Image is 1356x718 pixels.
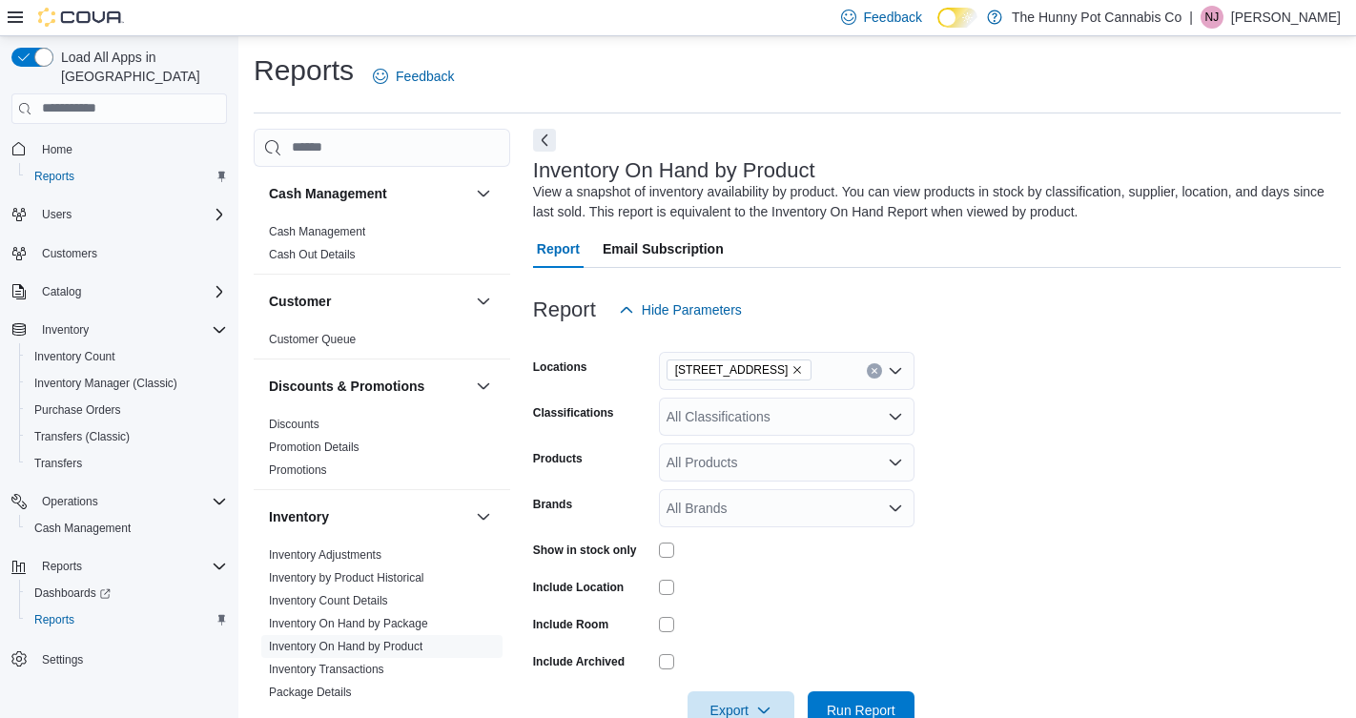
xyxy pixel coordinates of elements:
[269,332,356,347] span: Customer Queue
[269,616,428,631] span: Inventory On Hand by Package
[27,452,90,475] a: Transfers
[34,169,74,184] span: Reports
[269,547,381,563] span: Inventory Adjustments
[34,555,90,578] button: Reports
[269,377,468,396] button: Discounts & Promotions
[4,488,235,515] button: Operations
[269,463,327,477] a: Promotions
[269,686,352,699] a: Package Details
[42,246,97,261] span: Customers
[888,409,903,424] button: Open list of options
[19,423,235,450] button: Transfers (Classic)
[269,247,356,262] span: Cash Out Details
[27,608,82,631] a: Reports
[1189,6,1193,29] p: |
[472,375,495,398] button: Discounts & Promotions
[34,203,79,226] button: Users
[34,555,227,578] span: Reports
[27,165,227,188] span: Reports
[34,456,82,471] span: Transfers
[1201,6,1223,29] div: Nafeesa Joseph
[533,543,637,558] label: Show in stock only
[533,617,608,632] label: Include Room
[34,138,80,161] a: Home
[34,280,227,303] span: Catalog
[42,494,98,509] span: Operations
[269,184,387,203] h3: Cash Management
[533,359,587,375] label: Locations
[19,343,235,370] button: Inventory Count
[34,490,106,513] button: Operations
[867,363,882,379] button: Clear input
[269,662,384,677] span: Inventory Transactions
[269,640,422,653] a: Inventory On Hand by Product
[533,654,625,669] label: Include Archived
[269,548,381,562] a: Inventory Adjustments
[4,239,235,267] button: Customers
[472,290,495,313] button: Customer
[365,57,462,95] a: Feedback
[472,505,495,528] button: Inventory
[27,452,227,475] span: Transfers
[269,685,352,700] span: Package Details
[1012,6,1181,29] p: The Hunny Pot Cannabis Co
[254,51,354,90] h1: Reports
[269,441,360,454] a: Promotion Details
[27,399,129,421] a: Purchase Orders
[4,201,235,228] button: Users
[396,67,454,86] span: Feedback
[34,349,115,364] span: Inventory Count
[34,521,131,536] span: Cash Management
[269,617,428,630] a: Inventory On Hand by Package
[42,207,72,222] span: Users
[533,580,624,595] label: Include Location
[269,507,329,526] h3: Inventory
[34,646,227,670] span: Settings
[34,585,111,601] span: Dashboards
[34,648,91,671] a: Settings
[27,425,227,448] span: Transfers (Classic)
[533,182,1331,222] div: View a snapshot of inventory availability by product. You can view products in stock by classific...
[603,230,724,268] span: Email Subscription
[27,608,227,631] span: Reports
[254,220,510,274] div: Cash Management
[533,159,815,182] h3: Inventory On Hand by Product
[269,570,424,585] span: Inventory by Product Historical
[42,284,81,299] span: Catalog
[269,639,422,654] span: Inventory On Hand by Product
[269,417,319,432] span: Discounts
[27,582,227,605] span: Dashboards
[269,292,468,311] button: Customer
[27,582,118,605] a: Dashboards
[19,580,235,606] a: Dashboards
[34,612,74,627] span: Reports
[269,333,356,346] a: Customer Queue
[533,497,572,512] label: Brands
[888,455,903,470] button: Open list of options
[27,372,227,395] span: Inventory Manager (Classic)
[791,364,803,376] button: Remove 4936 Yonge St from selection in this group
[533,451,583,466] label: Products
[19,163,235,190] button: Reports
[27,399,227,421] span: Purchase Orders
[533,129,556,152] button: Next
[27,345,123,368] a: Inventory Count
[533,405,614,421] label: Classifications
[4,135,235,163] button: Home
[42,559,82,574] span: Reports
[34,242,105,265] a: Customers
[269,184,468,203] button: Cash Management
[19,370,235,397] button: Inventory Manager (Classic)
[42,652,83,667] span: Settings
[675,360,789,380] span: [STREET_ADDRESS]
[269,571,424,585] a: Inventory by Product Historical
[42,142,72,157] span: Home
[1205,6,1220,29] span: NJ
[269,377,424,396] h3: Discounts & Promotions
[269,593,388,608] span: Inventory Count Details
[27,517,227,540] span: Cash Management
[269,292,331,311] h3: Customer
[937,8,977,28] input: Dark Mode
[269,418,319,431] a: Discounts
[864,8,922,27] span: Feedback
